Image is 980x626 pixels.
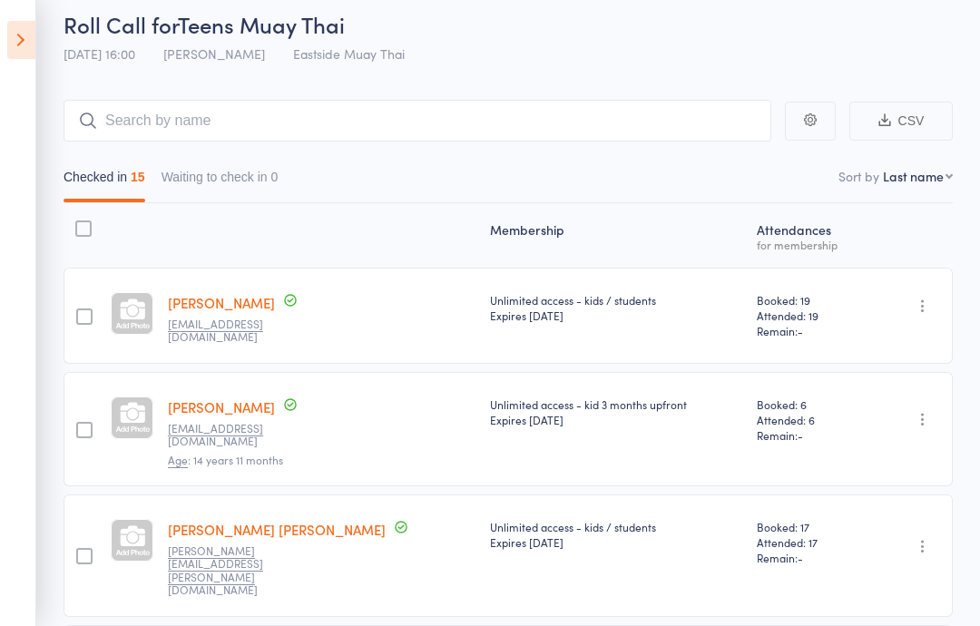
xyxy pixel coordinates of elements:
div: Expires [DATE] [490,412,741,427]
span: Remain: [757,323,862,338]
span: Booked: 17 [757,519,862,534]
button: Waiting to check in0 [162,161,279,202]
div: Membership [483,211,749,259]
div: Expires [DATE] [490,534,741,550]
span: Teens Muay Thai [178,9,345,39]
span: [PERSON_NAME] [163,44,265,63]
a: [PERSON_NAME] [PERSON_NAME] [168,520,386,539]
span: : 14 years 11 months [168,452,283,468]
span: Eastside Muay Thai [293,44,405,63]
span: Remain: [757,427,862,443]
span: Booked: 6 [757,396,862,412]
div: Last name [883,167,944,185]
span: - [798,427,803,443]
div: Atten­dances [750,211,869,259]
div: Unlimited access - kids / students [490,519,741,550]
div: Expires [DATE] [490,308,741,323]
small: michelle.eason@outlook.com [168,544,286,597]
span: Roll Call for [64,9,178,39]
button: Checked in15 [64,161,145,202]
div: Unlimited access - kid 3 months upfront [490,396,741,427]
span: - [798,550,803,565]
div: for membership [757,239,862,250]
span: Attended: 17 [757,534,862,550]
div: Unlimited access - kids / students [490,292,741,323]
span: Attended: 19 [757,308,862,323]
div: 15 [131,170,145,184]
a: [PERSON_NAME] [168,293,275,312]
span: Remain: [757,550,862,565]
small: csalcantarav.23@outlook.com [168,318,286,344]
button: CSV [849,102,953,141]
span: Attended: 6 [757,412,862,427]
span: - [798,323,803,338]
small: jethrodon88@gmail.com [168,422,286,448]
div: 0 [271,170,279,184]
a: [PERSON_NAME] [168,397,275,416]
span: [DATE] 16:00 [64,44,135,63]
span: Booked: 19 [757,292,862,308]
input: Search by name [64,100,771,142]
label: Sort by [838,167,879,185]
